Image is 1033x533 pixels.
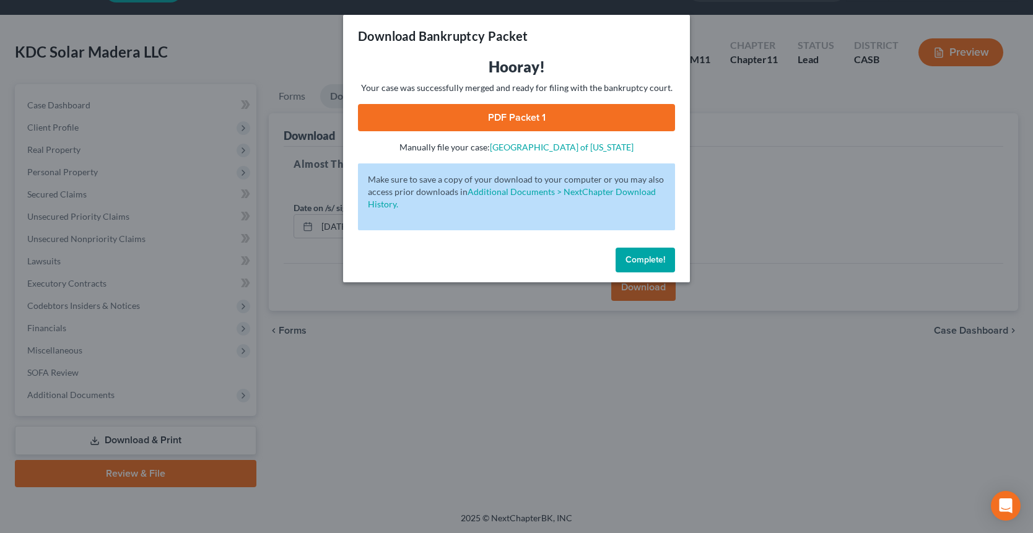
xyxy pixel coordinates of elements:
[368,186,656,209] a: Additional Documents > NextChapter Download History.
[490,142,634,152] a: [GEOGRAPHIC_DATA] of [US_STATE]
[368,173,665,210] p: Make sure to save a copy of your download to your computer or you may also access prior downloads in
[616,248,675,272] button: Complete!
[358,57,675,77] h3: Hooray!
[358,27,528,45] h3: Download Bankruptcy Packet
[991,491,1021,521] div: Open Intercom Messenger
[358,141,675,154] p: Manually file your case:
[358,82,675,94] p: Your case was successfully merged and ready for filing with the bankruptcy court.
[625,254,665,265] span: Complete!
[358,104,675,131] a: PDF Packet 1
